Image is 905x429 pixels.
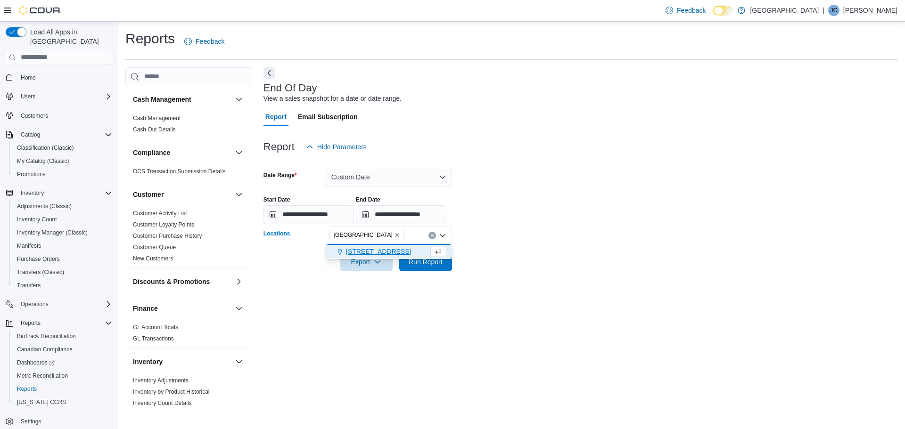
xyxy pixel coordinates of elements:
[21,418,41,425] span: Settings
[13,397,70,408] a: [US_STATE] CCRS
[13,155,112,167] span: My Catalog (Classic)
[17,187,48,199] button: Inventory
[17,385,37,393] span: Reports
[17,255,60,263] span: Purchase Orders
[13,383,41,395] a: Reports
[17,202,72,210] span: Adjustments (Classic)
[13,253,112,265] span: Purchase Orders
[263,196,290,203] label: Start Date
[340,252,393,271] button: Export
[326,245,452,259] button: [STREET_ADDRESS]
[263,205,354,224] input: Press the down key to open a popover containing a calendar.
[2,298,116,311] button: Operations
[9,343,116,356] button: Canadian Compliance
[346,247,411,256] span: [STREET_ADDRESS]
[17,299,112,310] span: Operations
[13,169,112,180] span: Promotions
[2,90,116,103] button: Users
[17,359,55,366] span: Dashboards
[439,232,446,239] button: Close list of options
[133,114,181,122] span: Cash Management
[17,157,69,165] span: My Catalog (Classic)
[133,221,194,228] a: Customer Loyalty Points
[21,112,48,120] span: Customers
[17,299,52,310] button: Operations
[133,95,231,104] button: Cash Management
[21,74,36,81] span: Home
[133,377,189,384] a: Inventory Adjustments
[233,303,245,314] button: Finance
[133,210,187,217] a: Customer Activity List
[13,214,112,225] span: Inventory Count
[125,113,252,139] div: Cash Management
[13,240,45,251] a: Manifests
[21,189,44,197] span: Inventory
[9,330,116,343] button: BioTrack Reconciliation
[133,399,192,407] span: Inventory Count Details
[2,414,116,428] button: Settings
[13,227,112,238] span: Inventory Manager (Classic)
[9,168,116,181] button: Promotions
[21,319,41,327] span: Reports
[334,230,393,240] span: [GEOGRAPHIC_DATA]
[13,370,72,381] a: Metrc Reconciliation
[17,144,74,152] span: Classification (Classic)
[21,300,49,308] span: Operations
[233,356,245,367] button: Inventory
[17,187,112,199] span: Inventory
[17,129,112,140] span: Catalog
[2,186,116,200] button: Inventory
[125,208,252,268] div: Customer
[2,109,116,122] button: Customers
[17,91,112,102] span: Users
[13,253,64,265] a: Purchase Orders
[17,91,39,102] button: Users
[233,189,245,200] button: Customer
[133,304,158,313] h3: Finance
[133,357,163,366] h3: Inventory
[750,5,819,16] p: [GEOGRAPHIC_DATA]
[17,416,45,427] a: Settings
[17,216,57,223] span: Inventory Count
[326,168,452,186] button: Custom Date
[265,107,287,126] span: Report
[133,190,231,199] button: Customer
[133,126,176,133] a: Cash Out Details
[13,357,112,368] span: Dashboards
[133,255,173,262] a: New Customers
[13,344,112,355] span: Canadian Compliance
[17,129,44,140] button: Catalog
[409,257,443,267] span: Run Report
[233,147,245,158] button: Compliance
[133,233,202,239] a: Customer Purchase History
[233,276,245,287] button: Discounts & Promotions
[263,82,317,94] h3: End Of Day
[13,370,112,381] span: Metrc Reconciliation
[356,196,380,203] label: End Date
[828,5,839,16] div: Jill Caprio
[13,201,112,212] span: Adjustments (Classic)
[17,72,40,83] a: Home
[317,142,367,152] span: Hide Parameters
[133,389,210,395] a: Inventory by Product Historical
[9,154,116,168] button: My Catalog (Classic)
[713,6,733,16] input: Dark Mode
[2,128,116,141] button: Catalog
[13,227,91,238] a: Inventory Manager (Classic)
[13,331,112,342] span: BioTrack Reconciliation
[17,170,46,178] span: Promotions
[133,324,178,331] a: GL Account Totals
[329,230,404,240] span: Green City
[13,280,44,291] a: Transfers
[9,213,116,226] button: Inventory Count
[9,141,116,154] button: Classification (Classic)
[17,346,73,353] span: Canadian Compliance
[13,344,76,355] a: Canadian Compliance
[356,205,446,224] input: Press the down key to open a popover containing a calendar.
[263,171,297,179] label: Date Range
[831,5,838,16] span: JC
[125,166,252,181] div: Compliance
[263,94,402,104] div: View a sales snapshot for a date or date range.
[263,230,290,237] label: Locations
